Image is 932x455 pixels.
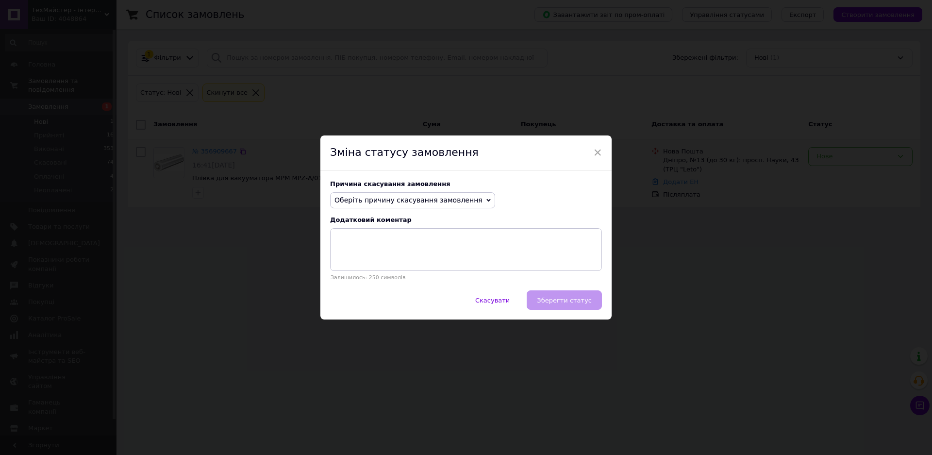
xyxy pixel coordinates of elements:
button: Скасувати [465,290,520,310]
span: Скасувати [475,297,510,304]
span: Оберіть причину скасування замовлення [334,196,483,204]
div: Причина скасування замовлення [330,180,602,187]
p: Залишилось: 250 символів [330,274,602,281]
div: Зміна статусу замовлення [320,135,612,170]
span: × [593,144,602,161]
div: Додатковий коментар [330,216,602,223]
